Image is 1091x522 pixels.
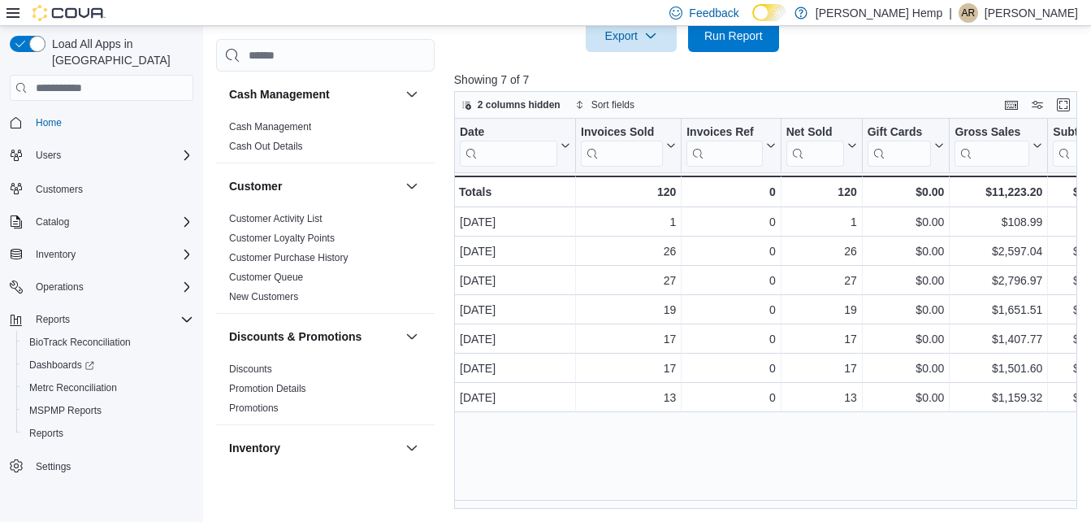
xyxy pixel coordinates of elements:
span: Dashboards [29,359,94,372]
div: 17 [786,329,857,349]
div: 26 [786,241,857,261]
h3: Customer [229,178,282,194]
span: New Customers [229,290,298,303]
span: Promotions [229,402,279,415]
div: 120 [581,182,676,202]
div: [DATE] [460,212,570,232]
div: 1 [581,212,676,232]
div: [DATE] [460,300,570,320]
a: Dashboards [16,354,200,376]
button: Catalog [29,212,76,232]
div: Invoices Sold [581,125,663,167]
button: Keyboard shortcuts [1002,95,1021,115]
h3: Cash Management [229,86,330,102]
input: Dark Mode [752,4,786,21]
div: 0 [686,300,775,320]
button: Inventory [229,440,399,456]
div: [DATE] [460,329,570,349]
a: Customers [29,180,89,199]
a: Cash Out Details [229,141,303,152]
button: Home [3,111,200,134]
div: Alexander Rowan [959,3,978,23]
a: Home [29,113,68,133]
span: Cash Management [229,120,311,133]
div: 0 [686,182,775,202]
span: Operations [36,281,84,294]
button: Invoices Ref [686,125,775,167]
button: Customer [402,176,422,196]
p: Showing 7 of 7 [454,72,1084,88]
span: Export [595,20,667,52]
div: Net Sold [786,125,843,167]
button: Net Sold [786,125,856,167]
button: Invoices Sold [581,125,676,167]
div: 17 [786,359,857,378]
span: Inventory [36,248,76,261]
div: 26 [581,241,676,261]
nav: Complex example [10,104,193,520]
p: [PERSON_NAME] Hemp [816,3,942,23]
div: Gross Sales [955,125,1029,141]
span: Load All Apps in [GEOGRAPHIC_DATA] [45,36,193,68]
div: 17 [581,329,676,349]
button: Display options [1028,95,1047,115]
span: Catalog [36,215,69,228]
div: $0.00 [868,212,945,232]
a: Promotions [229,402,279,414]
span: Metrc Reconciliation [23,378,193,398]
button: Users [29,146,67,165]
img: Cova [32,5,106,21]
button: Inventory [29,245,82,264]
button: MSPMP Reports [16,399,200,422]
span: Catalog [29,212,193,232]
button: Operations [29,277,90,297]
div: 0 [686,241,775,261]
span: Home [36,116,62,129]
span: Customer Purchase History [229,251,349,264]
a: Discounts [229,363,272,375]
div: 27 [786,271,857,290]
div: 27 [581,271,676,290]
div: Cash Management [216,117,435,163]
h3: Inventory [229,440,280,456]
button: Discounts & Promotions [229,328,399,345]
div: 17 [581,359,676,378]
a: Customer Purchase History [229,252,349,263]
button: Reports [3,308,200,331]
button: Sort fields [569,95,641,115]
a: Customer Loyalty Points [229,233,335,244]
span: Home [29,112,193,133]
span: Customers [29,178,193,198]
a: Cash Management [229,121,311,133]
p: [PERSON_NAME] [985,3,1078,23]
span: Reports [23,424,193,443]
span: Reports [36,313,70,326]
button: 2 columns hidden [455,95,567,115]
span: Discounts [229,363,272,376]
div: $0.00 [868,329,945,349]
div: $0.00 [868,359,945,378]
button: Export [586,20,677,52]
button: Gift Cards [867,125,944,167]
div: 0 [686,329,775,349]
div: Gross Sales [955,125,1029,167]
button: Cash Management [402,85,422,104]
a: Metrc Reconciliation [23,378,123,398]
div: 0 [686,388,775,407]
div: Gift Cards [867,125,931,141]
button: Cash Management [229,86,399,102]
p: | [949,3,952,23]
button: Gross Sales [955,125,1042,167]
div: 0 [686,271,775,290]
a: Settings [29,457,77,476]
div: Invoices Ref [686,125,762,141]
h3: Discounts & Promotions [229,328,362,345]
div: Totals [459,182,570,202]
div: [DATE] [460,359,570,378]
div: Net Sold [786,125,843,141]
span: MSPMP Reports [29,404,102,417]
div: $0.00 [868,300,945,320]
div: $1,651.51 [955,300,1042,320]
span: Customer Activity List [229,212,323,225]
div: Invoices Ref [686,125,762,167]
